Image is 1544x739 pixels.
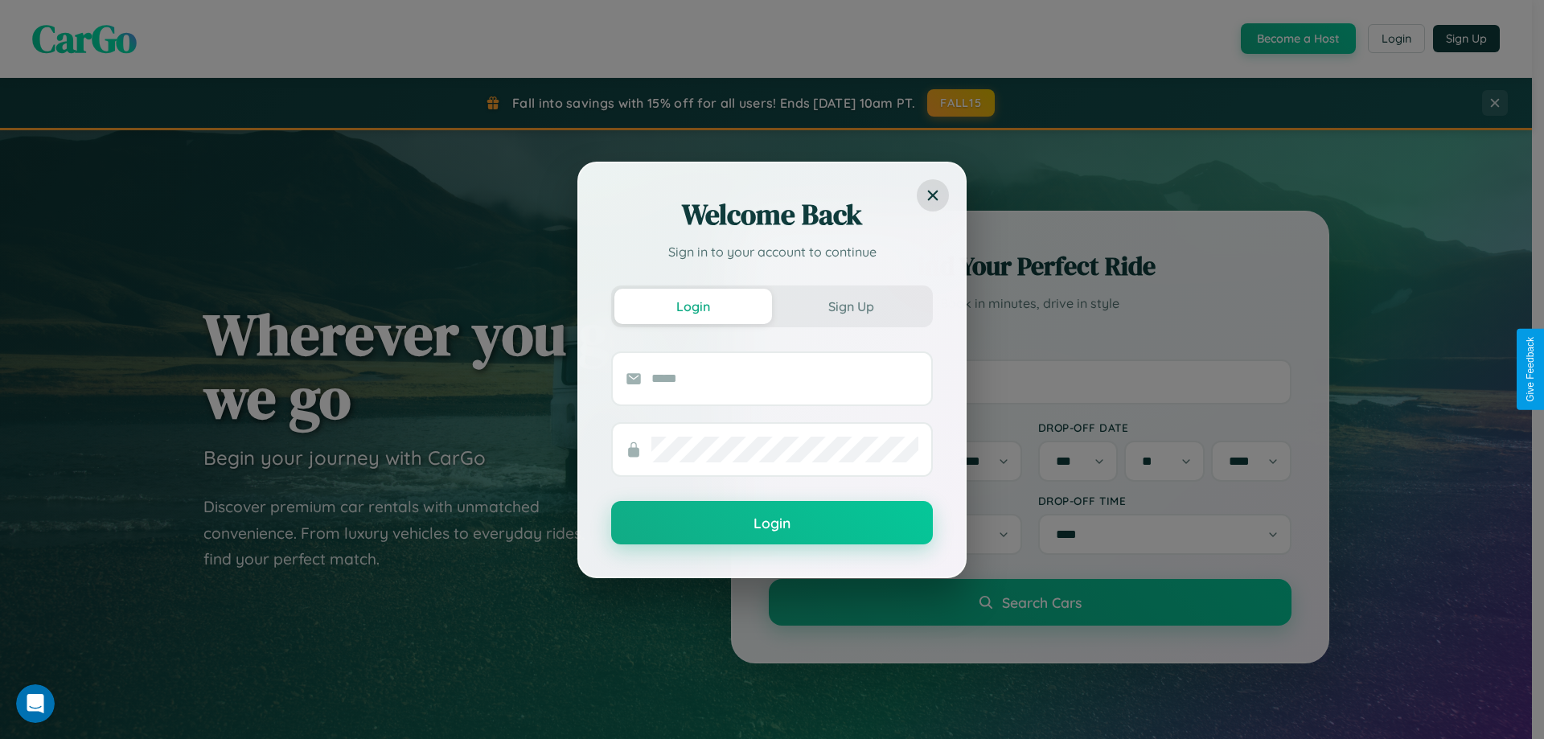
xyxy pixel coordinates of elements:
[1525,337,1536,402] div: Give Feedback
[611,242,933,261] p: Sign in to your account to continue
[611,501,933,544] button: Login
[772,289,930,324] button: Sign Up
[614,289,772,324] button: Login
[611,195,933,234] h2: Welcome Back
[16,684,55,723] iframe: Intercom live chat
